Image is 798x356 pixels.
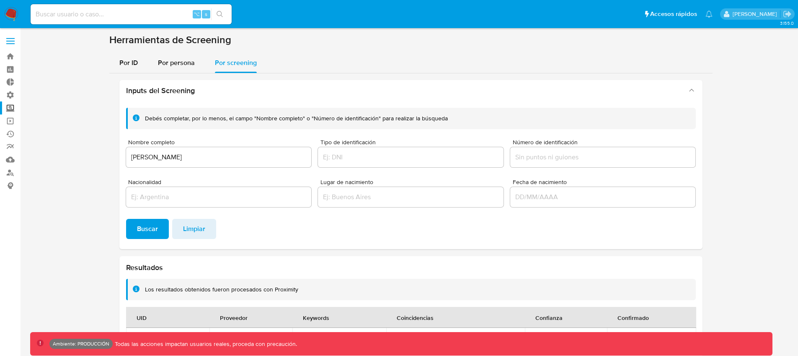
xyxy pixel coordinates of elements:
p: Todas las acciones impactan usuarios reales, proceda con precaución. [113,340,297,348]
button: search-icon [211,8,228,20]
a: Salir [783,10,792,18]
p: federico.falavigna@mercadolibre.com [733,10,780,18]
span: s [205,10,207,18]
span: Accesos rápidos [650,10,697,18]
a: Notificaciones [705,10,713,18]
input: Buscar usuario o caso... [31,9,232,20]
p: Ambiente: PRODUCCIÓN [53,342,109,346]
span: ⌥ [194,10,200,18]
